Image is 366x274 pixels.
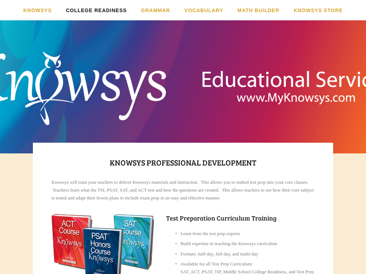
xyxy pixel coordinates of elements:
[180,250,315,258] p: Formats: half-day, full-day, and multi-day
[51,156,315,169] h1: Knowsys Professional Development
[180,230,315,238] p: Learn from the test prep experts
[180,240,315,248] p: Build expertise in teaching the Knowsys curriculum
[166,214,315,222] h2: Test Preparation Curriculum Training
[84,31,282,127] a: Knowsys Educational Services
[51,178,315,202] p: Knowsys will train your teachers to deliver Knowsys materials and instruction. This allows you to...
